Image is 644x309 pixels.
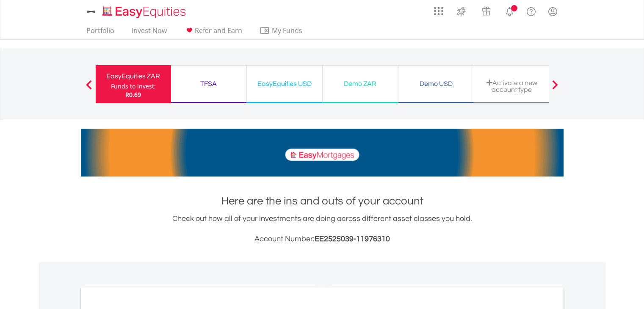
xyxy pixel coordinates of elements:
h1: Here are the ins and outs of your account [81,193,564,209]
img: grid-menu-icon.svg [434,6,443,16]
div: TFSA [176,78,241,90]
span: EE2525039-11976310 [315,235,390,243]
a: My Profile [542,2,564,21]
span: R0.69 [125,91,141,99]
div: Funds to invest: [111,82,156,91]
a: Refer and Earn [181,26,246,39]
img: EasyMortage Promotion Banner [81,129,564,177]
a: Home page [99,2,189,19]
img: thrive-v2.svg [454,4,468,18]
a: Vouchers [474,2,499,18]
a: AppsGrid [428,2,449,16]
a: FAQ's and Support [520,2,542,19]
a: Portfolio [83,26,118,39]
img: vouchers-v2.svg [479,4,493,18]
div: EasyEquities USD [252,78,317,90]
img: EasyEquities_Logo.png [101,5,189,19]
a: Invest Now [128,26,170,39]
a: Notifications [499,2,520,19]
div: EasyEquities ZAR [101,70,166,82]
span: Refer and Earn [195,26,242,35]
div: Activate a new account type [479,79,544,93]
div: Demo USD [404,78,469,90]
div: Demo ZAR [328,78,393,90]
div: Check out how all of your investments are doing across different asset classes you hold. [81,213,564,245]
h3: Account Number: [81,233,564,245]
span: My Funds [260,25,315,36]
